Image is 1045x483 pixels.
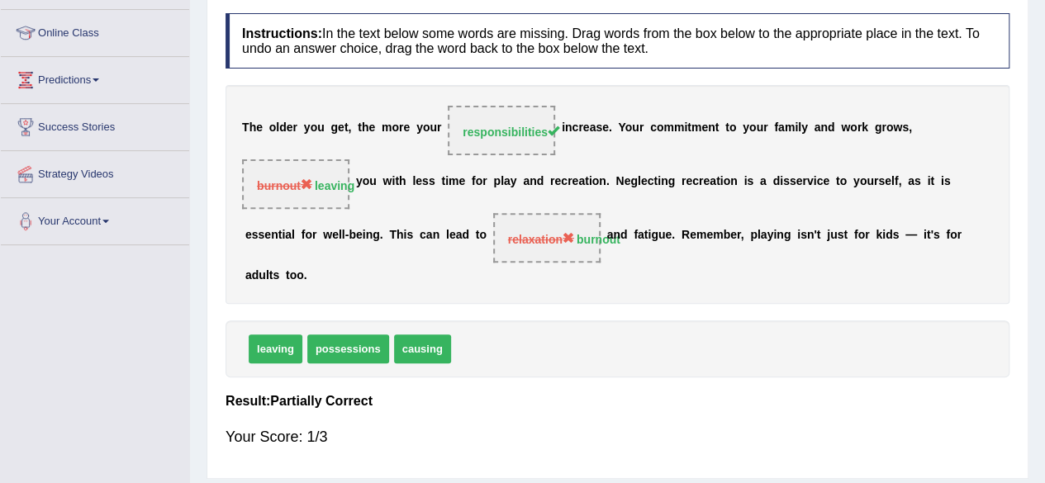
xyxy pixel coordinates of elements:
[259,268,266,282] b: u
[780,175,783,188] b: i
[264,229,271,242] b: e
[615,175,624,188] b: N
[456,229,463,242] b: a
[273,268,279,282] b: s
[696,229,706,242] b: m
[363,175,370,188] b: o
[909,121,912,135] b: ,
[924,229,927,242] b: i
[708,121,715,135] b: n
[774,121,778,135] b: f
[950,229,957,242] b: o
[798,121,801,135] b: l
[392,121,399,135] b: o
[348,121,351,135] b: ,
[839,175,847,188] b: o
[902,121,909,135] b: s
[258,229,264,242] b: s
[1,198,189,239] a: Your Account
[723,229,730,242] b: b
[908,175,914,188] b: a
[366,229,373,242] b: n
[592,175,600,188] b: o
[687,121,691,135] b: t
[854,229,858,242] b: f
[572,121,578,135] b: c
[886,121,894,135] b: o
[307,334,389,363] span: possessions
[226,394,1009,409] h4: Result:
[1,151,189,192] a: Strategy Videos
[827,229,830,242] b: j
[394,334,451,363] span: causing
[338,121,344,135] b: e
[830,229,838,242] b: u
[797,229,800,242] b: i
[701,121,708,135] b: e
[686,175,692,188] b: e
[703,175,710,188] b: e
[648,229,651,242] b: i
[1,104,189,145] a: Success Stories
[392,175,395,188] b: i
[342,229,345,242] b: l
[886,229,893,242] b: d
[658,175,661,188] b: i
[397,229,404,242] b: h
[758,229,761,242] b: l
[625,121,633,135] b: o
[760,175,767,188] b: a
[658,229,666,242] b: u
[716,175,720,188] b: t
[820,121,828,135] b: n
[740,229,743,242] b: ,
[853,175,860,188] b: y
[828,121,835,135] b: d
[807,229,815,242] b: n
[266,268,269,282] b: l
[426,229,433,242] b: a
[293,121,297,135] b: r
[304,121,311,135] b: y
[838,229,844,242] b: s
[710,175,716,188] b: a
[311,121,318,135] b: o
[373,229,380,242] b: g
[476,175,483,188] b: o
[278,229,283,242] b: t
[606,229,613,242] b: a
[472,175,476,188] b: f
[252,268,259,282] b: d
[618,121,625,135] b: Y
[814,175,817,188] b: i
[530,175,537,188] b: n
[249,121,257,135] b: h
[606,175,610,188] b: .
[290,268,297,282] b: o
[554,175,561,188] b: e
[403,229,406,242] b: i
[358,121,362,135] b: t
[881,121,886,135] b: r
[857,229,865,242] b: o
[445,175,449,188] b: i
[312,229,316,242] b: r
[891,175,895,188] b: l
[399,175,406,188] b: h
[730,229,737,242] b: e
[416,121,423,135] b: y
[403,121,410,135] b: e
[269,121,277,135] b: o
[823,175,829,188] b: e
[644,229,648,242] b: t
[256,121,263,135] b: e
[245,229,252,242] b: e
[462,229,469,242] b: d
[816,175,823,188] b: c
[672,229,675,242] b: .
[657,121,664,135] b: o
[893,121,902,135] b: w
[589,175,592,188] b: i
[743,175,747,188] b: i
[862,121,868,135] b: k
